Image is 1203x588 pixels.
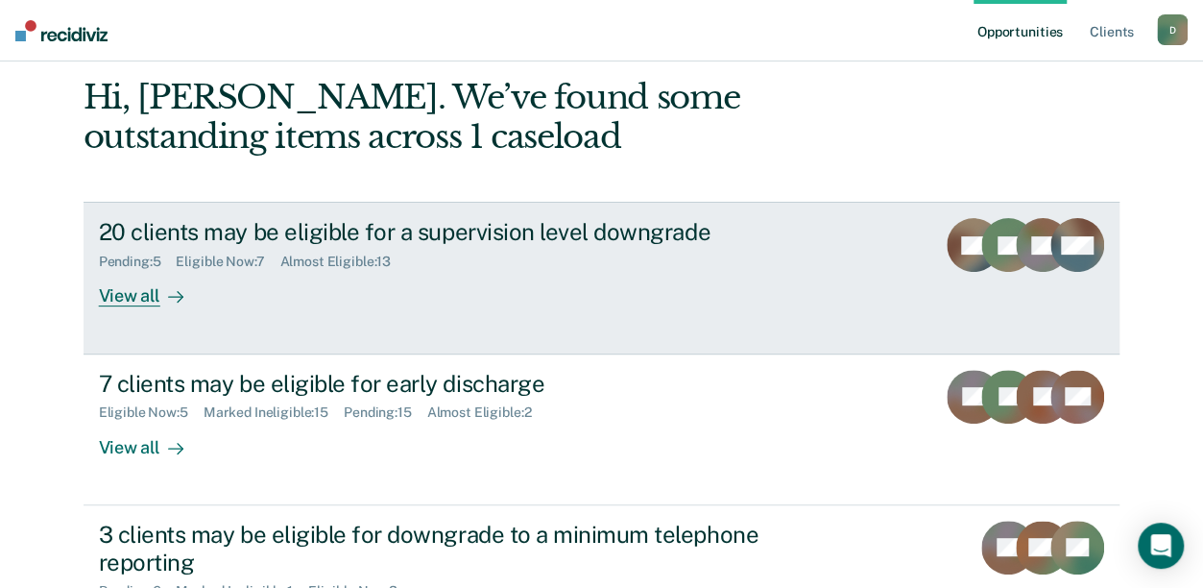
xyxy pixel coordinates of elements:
[84,78,913,157] div: Hi, [PERSON_NAME]. We’ve found some outstanding items across 1 caseload
[1138,523,1184,569] div: Open Intercom Messenger
[99,218,773,246] div: 20 clients may be eligible for a supervision level downgrade
[176,254,279,270] div: Eligible Now : 7
[99,370,773,398] div: 7 clients may be eligible for early discharge
[99,421,206,458] div: View all
[280,254,407,270] div: Almost Eligible : 13
[344,404,427,421] div: Pending : 15
[99,521,773,576] div: 3 clients may be eligible for downgrade to a minimum telephone reporting
[1157,14,1188,45] button: D
[99,254,177,270] div: Pending : 5
[84,355,1120,505] a: 7 clients may be eligible for early dischargeEligible Now:5Marked Ineligible:15Pending:15Almost E...
[99,404,204,421] div: Eligible Now : 5
[84,202,1120,354] a: 20 clients may be eligible for a supervision level downgradePending:5Eligible Now:7Almost Eligibl...
[204,404,344,421] div: Marked Ineligible : 15
[15,20,108,41] img: Recidiviz
[427,404,547,421] div: Almost Eligible : 2
[99,270,206,307] div: View all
